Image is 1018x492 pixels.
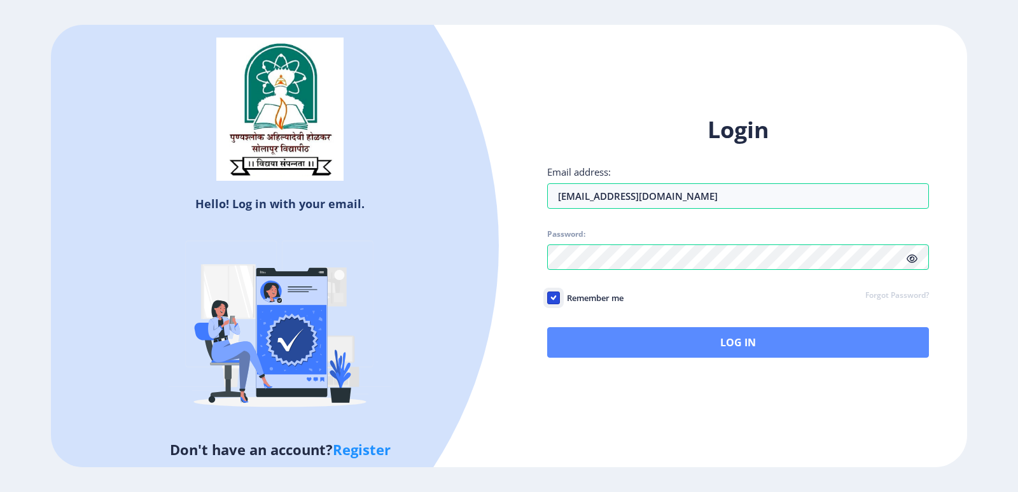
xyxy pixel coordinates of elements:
img: Verified-rafiki.svg [169,216,391,439]
a: Register [333,440,391,459]
h1: Login [547,115,929,145]
span: Remember me [560,290,624,306]
label: Email address: [547,165,611,178]
img: sulogo.png [216,38,344,181]
button: Log In [547,327,929,358]
h5: Don't have an account? [60,439,499,460]
label: Password: [547,229,585,239]
a: Forgot Password? [865,290,929,302]
input: Email address [547,183,929,209]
